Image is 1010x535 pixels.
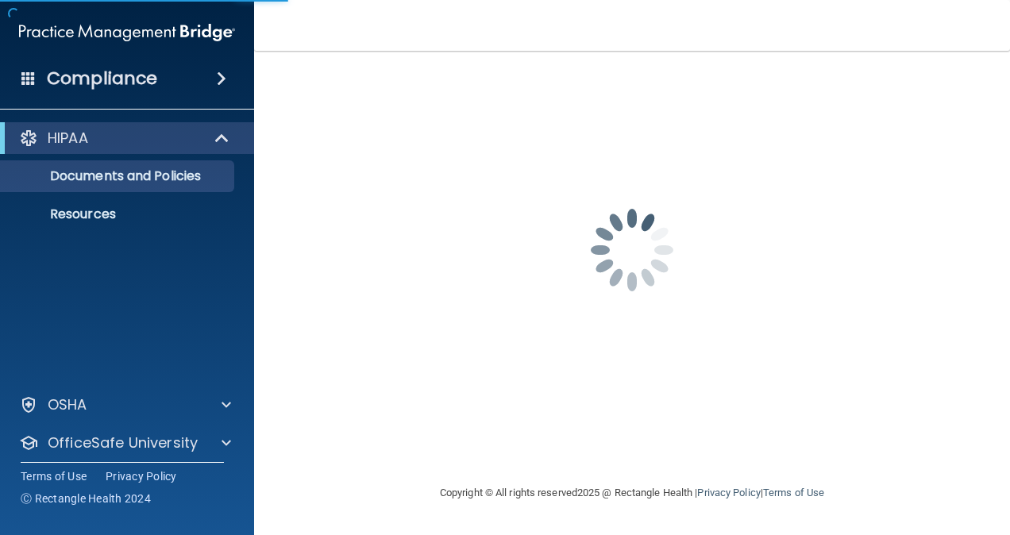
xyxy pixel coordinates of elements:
[48,129,88,148] p: HIPAA
[19,129,230,148] a: HIPAA
[763,487,824,498] a: Terms of Use
[21,491,151,506] span: Ⓒ Rectangle Health 2024
[19,395,231,414] a: OSHA
[21,468,87,484] a: Terms of Use
[553,171,711,329] img: spinner.e123f6fc.gif
[10,168,227,184] p: Documents and Policies
[48,395,87,414] p: OSHA
[48,433,198,452] p: OfficeSafe University
[19,433,231,452] a: OfficeSafe University
[106,468,177,484] a: Privacy Policy
[19,17,235,48] img: PMB logo
[47,67,157,90] h4: Compliance
[697,487,760,498] a: Privacy Policy
[342,468,922,518] div: Copyright © All rights reserved 2025 @ Rectangle Health | |
[10,206,227,222] p: Resources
